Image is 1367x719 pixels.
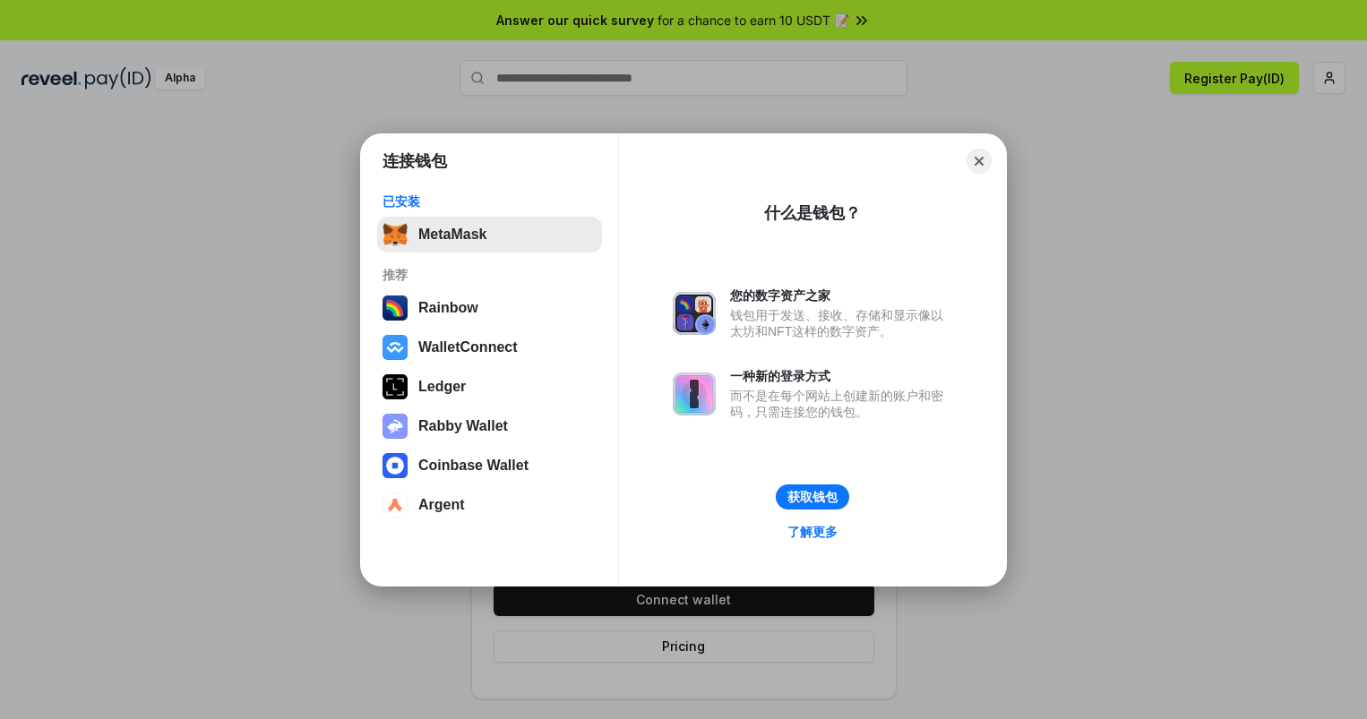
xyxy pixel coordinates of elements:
button: Close [967,149,992,174]
img: svg+xml,%3Csvg%20xmlns%3D%22http%3A%2F%2Fwww.w3.org%2F2000%2Fsvg%22%20width%3D%2228%22%20height%3... [383,374,408,399]
div: 一种新的登录方式 [730,368,952,384]
div: Rainbow [418,300,478,316]
div: Argent [418,497,465,513]
button: Ledger [377,369,602,405]
div: 而不是在每个网站上创建新的账户和密码，只需连接您的钱包。 [730,388,952,420]
img: svg+xml,%3Csvg%20width%3D%2228%22%20height%3D%2228%22%20viewBox%3D%220%200%2028%2028%22%20fill%3D... [383,453,408,478]
img: svg+xml,%3Csvg%20xmlns%3D%22http%3A%2F%2Fwww.w3.org%2F2000%2Fsvg%22%20fill%3D%22none%22%20viewBox... [383,414,408,439]
button: Rabby Wallet [377,408,602,444]
div: WalletConnect [418,339,518,355]
div: Rabby Wallet [418,418,508,434]
div: 获取钱包 [787,489,838,505]
div: 什么是钱包？ [764,202,861,224]
img: svg+xml,%3Csvg%20width%3D%22120%22%20height%3D%22120%22%20viewBox%3D%220%200%20120%20120%22%20fil... [383,295,408,321]
div: 已安装 [383,193,597,210]
img: svg+xml,%3Csvg%20width%3D%2228%22%20height%3D%2228%22%20viewBox%3D%220%200%2028%2028%22%20fill%3D... [383,335,408,360]
img: svg+xml,%3Csvg%20xmlns%3D%22http%3A%2F%2Fwww.w3.org%2F2000%2Fsvg%22%20fill%3D%22none%22%20viewBox... [673,292,716,335]
img: svg+xml,%3Csvg%20xmlns%3D%22http%3A%2F%2Fwww.w3.org%2F2000%2Fsvg%22%20fill%3D%22none%22%20viewBox... [673,372,716,415]
h1: 连接钱包 [383,150,447,172]
a: 了解更多 [777,520,848,544]
button: Argent [377,487,602,523]
button: 获取钱包 [776,484,849,509]
div: 钱包用于发送、接收、存储和显示像以太坊和NFT这样的数字资产。 [730,307,952,339]
button: Rainbow [377,290,602,326]
button: Coinbase Wallet [377,448,602,484]
div: 推荐 [383,267,597,283]
button: WalletConnect [377,330,602,365]
div: MetaMask [418,227,486,243]
img: svg+xml,%3Csvg%20fill%3D%22none%22%20height%3D%2233%22%20viewBox%3D%220%200%2035%2033%22%20width%... [383,222,408,247]
div: Ledger [418,379,466,395]
div: 您的数字资产之家 [730,287,952,304]
button: MetaMask [377,217,602,253]
div: Coinbase Wallet [418,458,529,474]
div: 了解更多 [787,524,838,540]
img: svg+xml,%3Csvg%20width%3D%2228%22%20height%3D%2228%22%20viewBox%3D%220%200%2028%2028%22%20fill%3D... [383,492,408,518]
